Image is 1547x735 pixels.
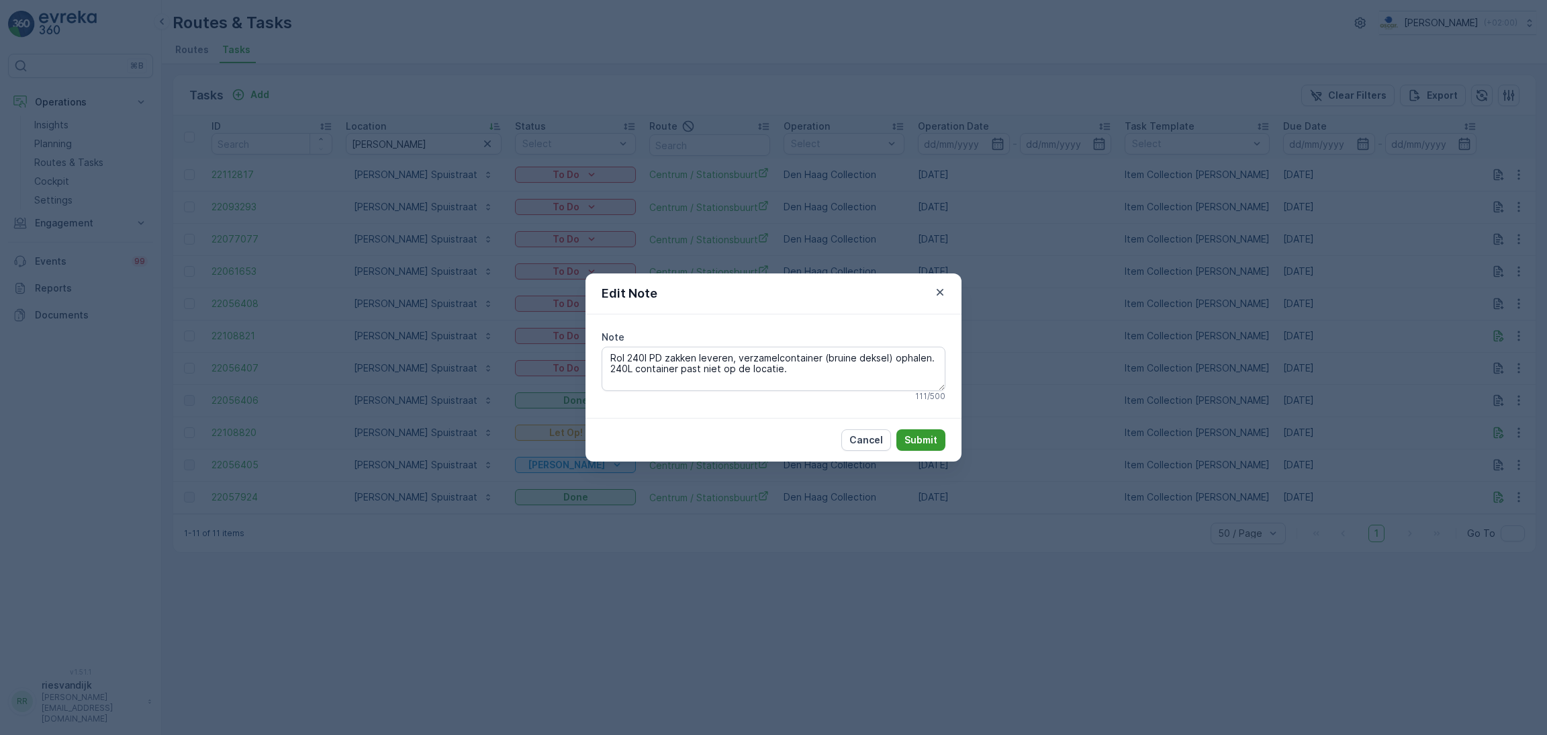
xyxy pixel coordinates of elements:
button: Cancel [841,429,891,451]
p: Edit Note [602,284,657,303]
p: Submit [904,433,937,447]
label: Note [602,331,624,343]
p: 111 / 500 [915,391,945,402]
button: Submit [896,429,945,451]
p: Cancel [849,433,883,447]
textarea: Rol 240l PD zakken leveren, verzamelcontainer (bruine deksel) ophalen. 240L container past niet o... [602,347,945,391]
